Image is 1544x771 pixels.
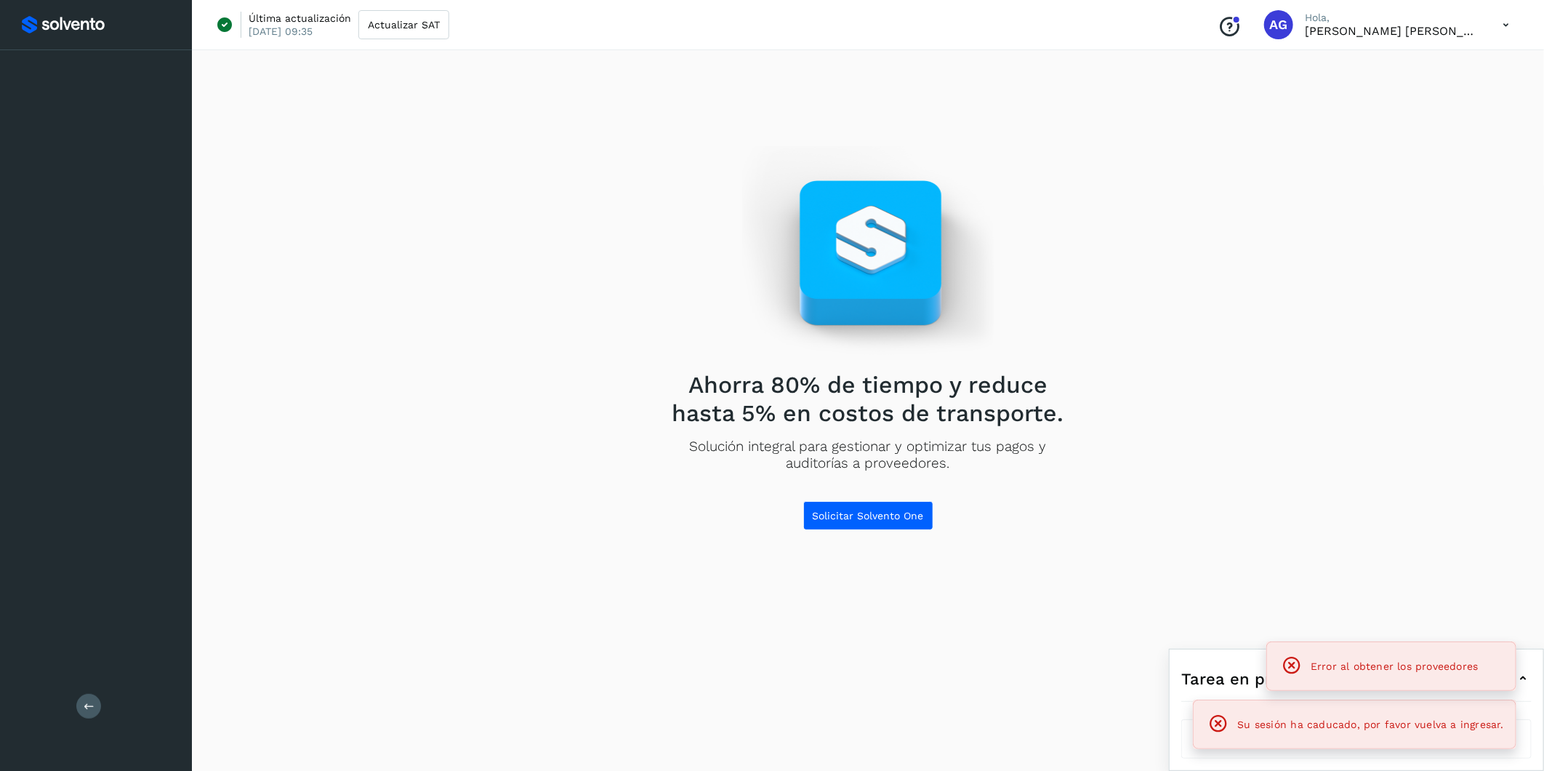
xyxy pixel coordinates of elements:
[1305,12,1479,24] p: Hola,
[803,501,933,530] button: Solicitar Solvento One
[249,12,351,25] p: Última actualización
[661,371,1075,427] h2: Ahorra 80% de tiempo y reduce hasta 5% en costos de transporte.
[661,439,1075,472] p: Solución integral para gestionar y optimizar tus pagos y auditorías a proveedores.
[249,25,313,38] p: [DATE] 09:35
[1238,719,1504,730] span: Su sesión ha caducado, por favor vuelva a ingresar.
[813,511,924,521] span: Solicitar Solvento One
[1311,660,1479,672] span: Error al obtener los proveedores
[1305,24,1479,38] p: Abigail Gonzalez Leon
[358,10,449,39] button: Actualizar SAT
[742,146,994,359] img: Empty state image
[1181,667,1324,691] span: Tarea en progreso
[1181,661,1532,696] div: Tarea en progreso
[368,20,440,30] span: Actualizar SAT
